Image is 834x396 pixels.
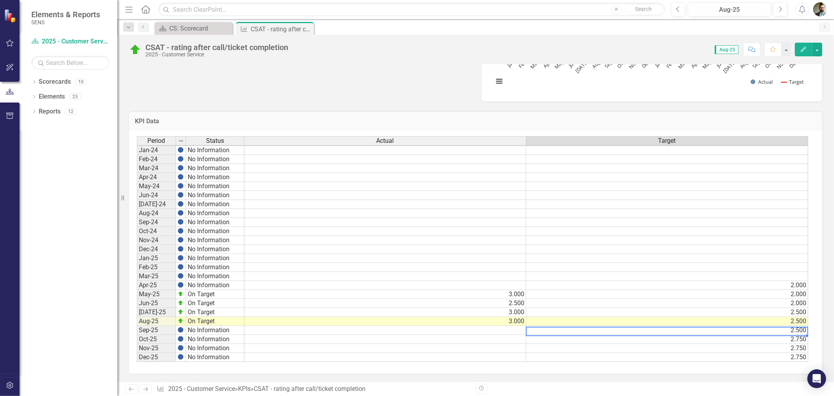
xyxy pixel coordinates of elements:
[31,37,109,46] a: 2025 - Customer Service
[65,108,77,115] div: 12
[137,155,176,164] td: Feb-24
[137,245,176,254] td: Dec-24
[186,317,244,326] td: On Target
[178,309,184,315] img: zOikAAAAAElFTkSuQmCC
[186,155,244,164] td: No Information
[526,344,808,353] td: 2.750
[39,107,61,116] a: Reports
[624,4,663,15] button: Search
[178,210,184,216] img: BgCOk07PiH71IgAAAABJRU5ErkJggg==
[635,6,652,12] span: Search
[178,300,184,306] img: zOikAAAAAElFTkSuQmCC
[137,317,176,326] td: Aug-25
[178,165,184,171] img: BgCOk07PiH71IgAAAABJRU5ErkJggg==
[137,344,176,353] td: Nov-25
[789,78,804,85] text: Target
[145,43,288,52] div: CSAT - rating after call/ticket completion
[186,200,244,209] td: No Information
[244,308,526,317] td: 3.000
[31,19,100,25] small: SENS
[781,79,804,85] button: Show Target
[39,92,65,101] a: Elements
[178,237,184,243] img: BgCOk07PiH71IgAAAABJRU5ErkJggg==
[186,236,244,245] td: No Information
[137,281,176,290] td: Apr-25
[186,182,244,191] td: No Information
[129,43,142,56] img: On Target
[206,137,224,144] span: Status
[186,191,244,200] td: No Information
[186,308,244,317] td: On Target
[186,281,244,290] td: No Information
[813,2,827,16] img: Chad Molen
[186,254,244,263] td: No Information
[137,263,176,272] td: Feb-25
[4,9,18,23] img: ClearPoint Strategy
[178,156,184,162] img: BgCOk07PiH71IgAAAABJRU5ErkJggg==
[526,299,808,308] td: 2.000
[186,353,244,362] td: No Information
[691,5,768,14] div: Aug-25
[137,209,176,218] td: Aug-24
[244,290,526,299] td: 3.000
[137,218,176,227] td: Sep-24
[137,353,176,362] td: Dec-25
[526,317,808,326] td: 2.500
[178,255,184,261] img: BgCOk07PiH71IgAAAABJRU5ErkJggg==
[178,318,184,324] img: zOikAAAAAElFTkSuQmCC
[137,227,176,236] td: Oct-24
[137,200,176,209] td: [DATE]-24
[157,385,470,394] div: » »
[238,385,251,392] a: KPIs
[137,272,176,281] td: Mar-25
[526,353,808,362] td: 2.750
[137,308,176,317] td: [DATE]-25
[186,344,244,353] td: No Information
[135,118,816,125] h3: KPI Data
[186,272,244,281] td: No Information
[186,263,244,272] td: No Information
[178,201,184,207] img: BgCOk07PiH71IgAAAABJRU5ErkJggg==
[69,94,81,100] div: 23
[169,23,231,33] div: CS: Scorecard
[178,228,184,234] img: BgCOk07PiH71IgAAAABJRU5ErkJggg==
[186,164,244,173] td: No Information
[137,182,176,191] td: May-24
[526,290,808,299] td: 2.000
[39,77,71,86] a: Scorecards
[178,219,184,225] img: BgCOk07PiH71IgAAAABJRU5ErkJggg==
[137,146,176,155] td: Jan-24
[178,282,184,288] img: BgCOk07PiH71IgAAAABJRU5ErkJggg==
[178,345,184,351] img: BgCOk07PiH71IgAAAABJRU5ErkJggg==
[178,183,184,189] img: BgCOk07PiH71IgAAAABJRU5ErkJggg==
[178,327,184,333] img: BgCOk07PiH71IgAAAABJRU5ErkJggg==
[148,137,165,144] span: Period
[137,191,176,200] td: Jun-24
[137,164,176,173] td: Mar-24
[186,146,244,155] td: No Information
[186,218,244,227] td: No Information
[178,354,184,360] img: BgCOk07PiH71IgAAAABJRU5ErkJggg==
[178,147,184,153] img: BgCOk07PiH71IgAAAABJRU5ErkJggg==
[526,335,808,344] td: 2.750
[178,138,184,144] img: 8DAGhfEEPCf229AAAAAElFTkSuQmCC
[168,385,235,392] a: 2025 - Customer Service
[721,54,742,74] text: [DATE]-25
[156,23,231,33] a: CS: Scorecard
[526,281,808,290] td: 2.000
[178,264,184,270] img: BgCOk07PiH71IgAAAABJRU5ErkJggg==
[526,326,808,335] td: 2.500
[186,173,244,182] td: No Information
[137,326,176,335] td: Sep-25
[574,53,595,74] text: [DATE]-24
[186,209,244,218] td: No Information
[658,137,676,144] span: Target
[688,2,771,16] button: Aug-25
[186,245,244,254] td: No Information
[158,3,665,16] input: Search ClearPoint...
[178,336,184,342] img: BgCOk07PiH71IgAAAABJRU5ErkJggg==
[751,79,773,85] button: Show Actual
[31,56,109,70] input: Search Below...
[251,24,312,34] div: CSAT - rating after call/ticket completion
